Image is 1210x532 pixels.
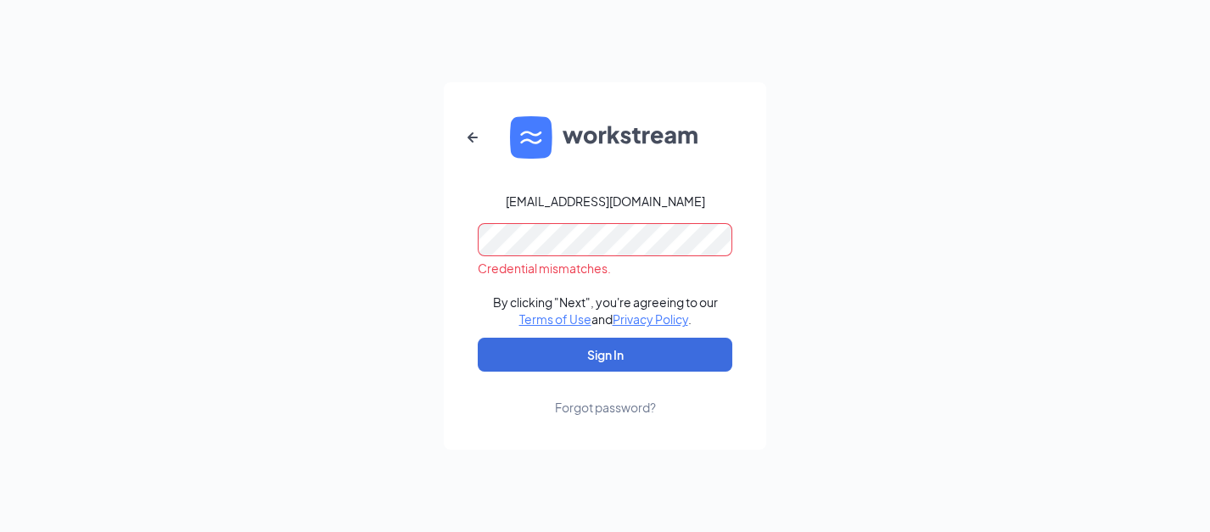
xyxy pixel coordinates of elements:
button: ArrowLeftNew [452,117,493,158]
div: [EMAIL_ADDRESS][DOMAIN_NAME] [506,193,705,210]
div: Credential mismatches. [478,260,732,277]
svg: ArrowLeftNew [462,127,483,148]
a: Forgot password? [555,372,656,416]
div: By clicking "Next", you're agreeing to our and . [493,294,718,328]
a: Terms of Use [519,311,591,327]
div: Forgot password? [555,399,656,416]
a: Privacy Policy [613,311,688,327]
button: Sign In [478,338,732,372]
img: WS logo and Workstream text [510,116,700,159]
